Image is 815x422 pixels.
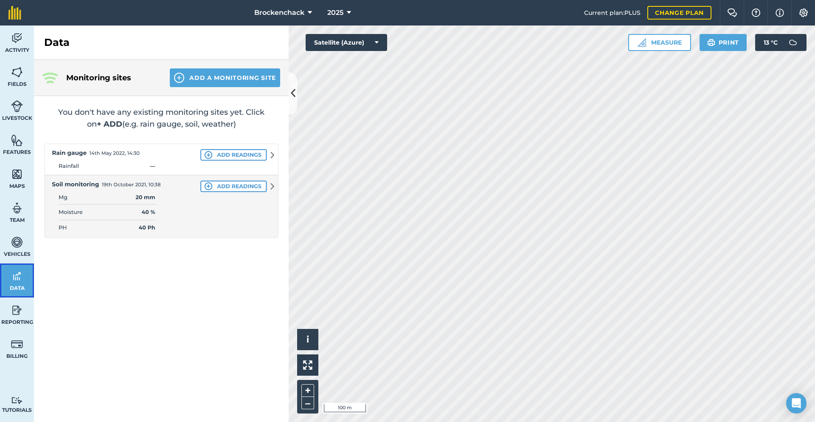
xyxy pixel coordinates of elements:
[8,6,21,20] img: fieldmargin Logo
[11,270,23,283] img: svg+xml;base64,PD94bWwgdmVyc2lvbj0iMS4wIiBlbmNvZGluZz0idXRmLTgiPz4KPCEtLSBHZW5lcmF0b3I6IEFkb2JlIE...
[751,8,761,17] img: A question mark icon
[44,36,70,49] h2: Data
[11,397,23,405] img: svg+xml;base64,PD94bWwgdmVyc2lvbj0iMS4wIiBlbmNvZGluZz0idXRmLTgiPz4KPCEtLSBHZW5lcmF0b3I6IEFkb2JlIE...
[638,38,646,47] img: Ruler icon
[584,8,641,17] span: Current plan : PLUS
[174,73,184,83] img: svg+xml;base64,PHN2ZyB4bWxucz0iaHR0cDovL3d3dy53My5vcmcvMjAwMC9zdmciIHdpZHRoPSIxNCIgaGVpZ2h0PSIyNC...
[11,338,23,351] img: svg+xml;base64,PD94bWwgdmVyc2lvbj0iMS4wIiBlbmNvZGluZz0idXRmLTgiPz4KPCEtLSBHZW5lcmF0b3I6IEFkb2JlIE...
[170,68,280,87] button: Add a Monitoring Site
[97,119,122,129] strong: + ADD
[301,397,314,409] button: –
[786,393,807,414] div: Open Intercom Messenger
[11,304,23,317] img: svg+xml;base64,PD94bWwgdmVyc2lvbj0iMS4wIiBlbmNvZGluZz0idXRmLTgiPz4KPCEtLSBHZW5lcmF0b3I6IEFkb2JlIE...
[306,34,387,51] button: Satellite (Azure)
[700,34,747,51] button: Print
[11,32,23,45] img: svg+xml;base64,PD94bWwgdmVyc2lvbj0iMS4wIiBlbmNvZGluZz0idXRmLTgiPz4KPCEtLSBHZW5lcmF0b3I6IEFkb2JlIE...
[11,134,23,147] img: svg+xml;base64,PHN2ZyB4bWxucz0iaHR0cDovL3d3dy53My5vcmcvMjAwMC9zdmciIHdpZHRoPSI1NiIgaGVpZ2h0PSI2MC...
[42,73,58,83] img: Three radiating wave signals
[647,6,711,20] a: Change plan
[798,8,809,17] img: A cog icon
[11,100,23,113] img: svg+xml;base64,PD94bWwgdmVyc2lvbj0iMS4wIiBlbmNvZGluZz0idXRmLTgiPz4KPCEtLSBHZW5lcmF0b3I6IEFkb2JlIE...
[66,72,156,84] h4: Monitoring sites
[44,106,278,130] h2: You don't have any existing monitoring sites yet. Click on (e.g. rain gauge, soil, weather)
[11,202,23,215] img: svg+xml;base64,PD94bWwgdmVyc2lvbj0iMS4wIiBlbmNvZGluZz0idXRmLTgiPz4KPCEtLSBHZW5lcmF0b3I6IEFkb2JlIE...
[776,8,784,18] img: svg+xml;base64,PHN2ZyB4bWxucz0iaHR0cDovL3d3dy53My5vcmcvMjAwMC9zdmciIHdpZHRoPSIxNyIgaGVpZ2h0PSIxNy...
[784,34,801,51] img: svg+xml;base64,PD94bWwgdmVyc2lvbj0iMS4wIiBlbmNvZGluZz0idXRmLTgiPz4KPCEtLSBHZW5lcmF0b3I6IEFkb2JlIE...
[707,37,715,48] img: svg+xml;base64,PHN2ZyB4bWxucz0iaHR0cDovL3d3dy53My5vcmcvMjAwMC9zdmciIHdpZHRoPSIxOSIgaGVpZ2h0PSIyNC...
[628,34,691,51] button: Measure
[755,34,807,51] button: 13 °C
[303,360,312,370] img: Four arrows, one pointing top left, one top right, one bottom right and the last bottom left
[297,329,318,350] button: i
[11,236,23,249] img: svg+xml;base64,PD94bWwgdmVyc2lvbj0iMS4wIiBlbmNvZGluZz0idXRmLTgiPz4KPCEtLSBHZW5lcmF0b3I6IEFkb2JlIE...
[254,8,304,18] span: Brockenchack
[301,384,314,397] button: +
[306,334,309,345] span: i
[327,8,343,18] span: 2025
[11,66,23,79] img: svg+xml;base64,PHN2ZyB4bWxucz0iaHR0cDovL3d3dy53My5vcmcvMjAwMC9zdmciIHdpZHRoPSI1NiIgaGVpZ2h0PSI2MC...
[11,168,23,181] img: svg+xml;base64,PHN2ZyB4bWxucz0iaHR0cDovL3d3dy53My5vcmcvMjAwMC9zdmciIHdpZHRoPSI1NiIgaGVpZ2h0PSI2MC...
[764,34,778,51] span: 13 ° C
[727,8,737,17] img: Two speech bubbles overlapping with the left bubble in the forefront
